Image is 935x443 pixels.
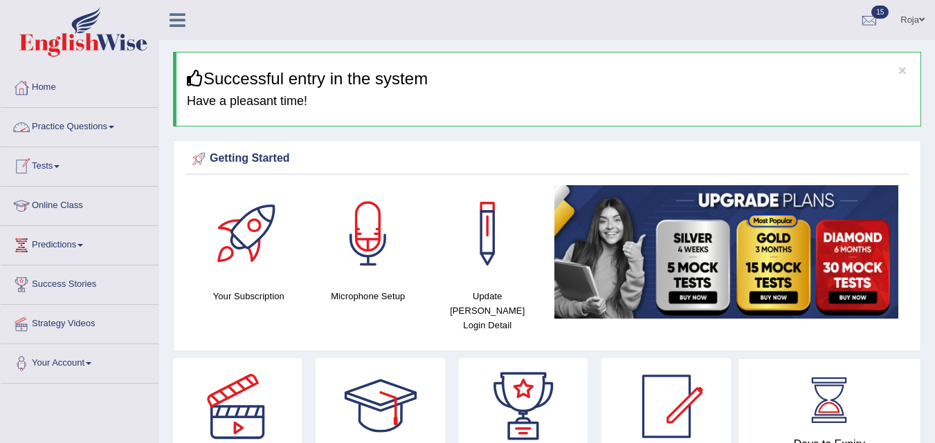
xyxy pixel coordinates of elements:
h4: Microphone Setup [316,289,421,303]
a: Success Stories [1,265,158,300]
a: Tests [1,147,158,182]
a: Home [1,68,158,103]
h3: Successful entry in the system [187,70,910,88]
div: Getting Started [189,149,905,169]
h4: Have a pleasant time! [187,95,910,109]
a: Practice Questions [1,108,158,142]
h4: Update [PERSON_NAME] Login Detail [435,289,541,332]
img: small5.jpg [554,185,899,319]
a: Your Account [1,344,158,379]
h4: Your Subscription [196,289,302,303]
a: Predictions [1,226,158,261]
button: × [898,63,907,77]
a: Online Class [1,187,158,221]
span: 15 [871,6,889,19]
a: Strategy Videos [1,305,158,339]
